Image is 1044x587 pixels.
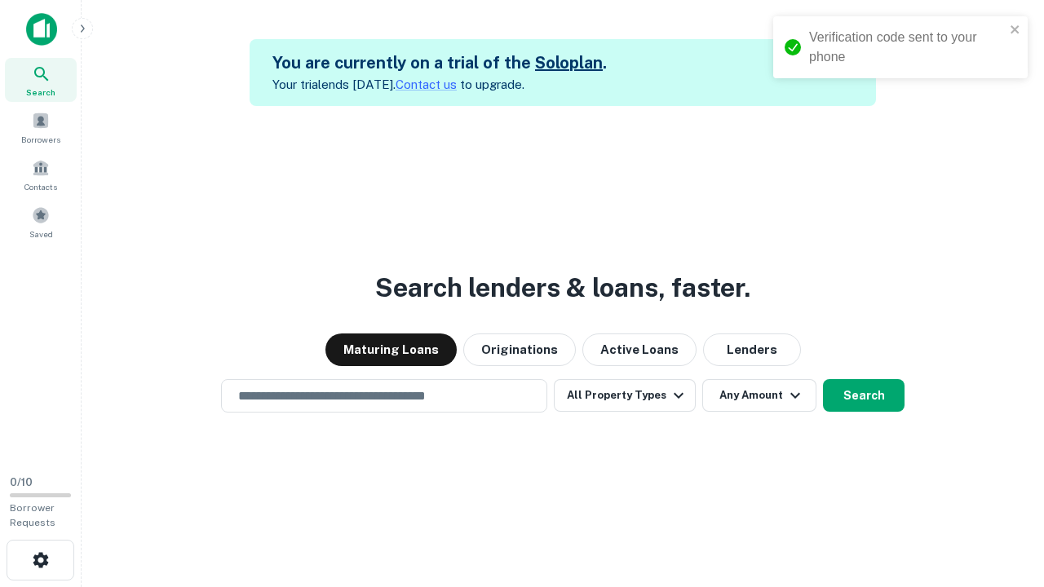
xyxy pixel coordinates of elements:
[325,333,457,366] button: Maturing Loans
[272,75,607,95] p: Your trial ends [DATE]. to upgrade.
[26,13,57,46] img: capitalize-icon.png
[21,133,60,146] span: Borrowers
[582,333,697,366] button: Active Loans
[24,180,57,193] span: Contacts
[535,53,603,73] a: Soloplan
[5,105,77,149] a: Borrowers
[29,227,53,241] span: Saved
[26,86,55,99] span: Search
[809,28,1005,67] div: Verification code sent to your phone
[272,51,607,75] h5: You are currently on a trial of the .
[962,457,1044,535] iframe: Chat Widget
[5,200,77,244] a: Saved
[396,77,457,91] a: Contact us
[463,333,576,366] button: Originations
[5,58,77,102] a: Search
[554,379,696,412] button: All Property Types
[10,502,55,528] span: Borrower Requests
[1010,23,1021,38] button: close
[703,333,801,366] button: Lenders
[823,379,905,412] button: Search
[702,379,816,412] button: Any Amount
[375,268,750,307] h3: Search lenders & loans, faster.
[5,152,77,196] a: Contacts
[10,476,33,488] span: 0 / 10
